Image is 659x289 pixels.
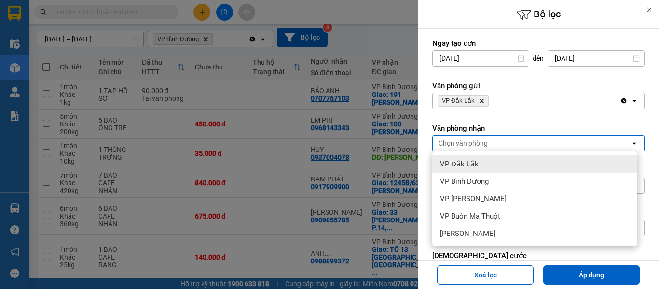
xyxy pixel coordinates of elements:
[440,229,495,238] span: [PERSON_NAME]
[438,95,489,107] span: VP Đắk Lắk, close by backspace
[631,97,638,105] svg: open
[432,39,645,48] label: Ngày tạo đơn
[631,139,638,147] svg: open
[442,97,475,105] span: VP Đắk Lắk
[548,51,644,66] input: Select a date.
[418,7,659,22] h6: Bộ lọc
[491,96,492,106] input: Selected VP Đắk Lắk.
[440,159,479,169] span: VP Đắk Lắk
[479,98,484,104] svg: Delete
[433,51,529,66] input: Select a date.
[440,194,507,204] span: VP [PERSON_NAME]
[620,97,628,105] svg: Clear all
[432,151,637,246] ul: Menu
[437,265,534,285] button: Xoá lọc
[533,54,544,63] span: đến
[432,81,645,91] label: Văn phòng gửi
[439,138,488,148] div: Chọn văn phòng
[432,251,645,261] label: [DEMOGRAPHIC_DATA] cước
[440,211,500,221] span: VP Buôn Ma Thuột
[432,124,645,133] label: Văn phòng nhận
[440,177,489,186] span: VP Bình Dương
[543,265,640,285] button: Áp dụng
